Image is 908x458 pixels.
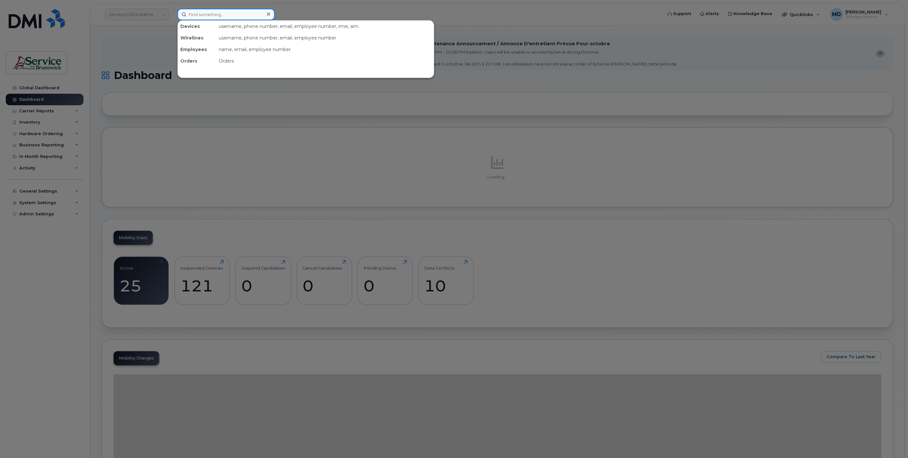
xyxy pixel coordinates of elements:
[216,44,434,55] div: name, email, employee number
[178,32,216,44] div: Wirelines
[216,21,434,32] div: username, phone number, email, employee number, imei, sim
[216,32,434,44] div: username, phone number, email, employee number
[178,55,216,67] div: Orders
[178,44,216,55] div: Employees
[178,21,216,32] div: Devices
[216,55,434,67] div: Orders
